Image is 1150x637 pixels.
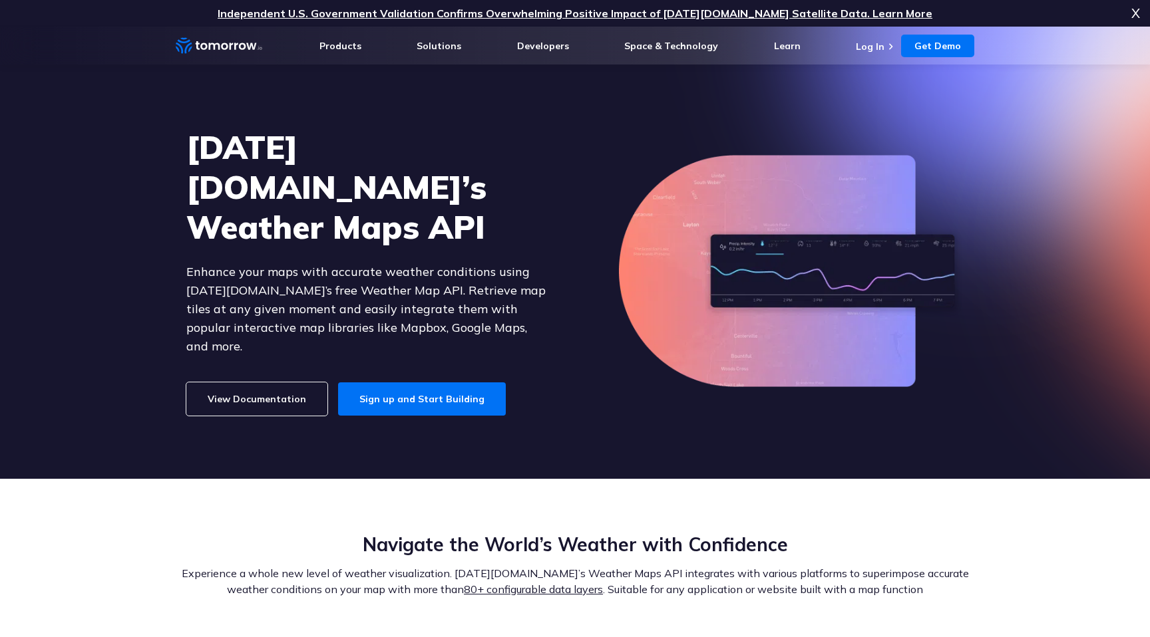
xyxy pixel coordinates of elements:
[218,7,932,20] a: Independent U.S. Government Validation Confirms Overwhelming Positive Impact of [DATE][DOMAIN_NAM...
[517,40,569,52] a: Developers
[774,40,801,52] a: Learn
[176,565,974,597] p: Experience a whole new level of weather visualization. [DATE][DOMAIN_NAME]’s Weather Maps API int...
[186,127,552,247] h1: [DATE][DOMAIN_NAME]’s Weather Maps API
[176,36,262,56] a: Home link
[186,382,327,416] a: View Documentation
[624,40,718,52] a: Space & Technology
[338,382,506,416] a: Sign up and Start Building
[856,41,884,53] a: Log In
[464,582,603,596] a: 80+ configurable data layers
[186,263,552,356] p: Enhance your maps with accurate weather conditions using [DATE][DOMAIN_NAME]’s free Weather Map A...
[176,532,974,557] h2: Navigate the World’s Weather with Confidence
[319,40,361,52] a: Products
[417,40,461,52] a: Solutions
[901,35,974,57] a: Get Demo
